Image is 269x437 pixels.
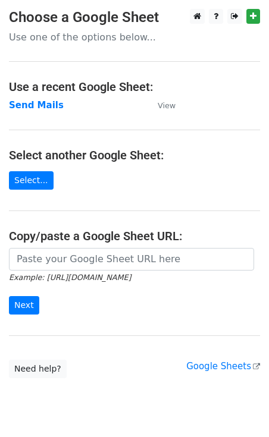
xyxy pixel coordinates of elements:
[9,100,64,111] a: Send Mails
[9,148,260,162] h4: Select another Google Sheet:
[9,171,54,190] a: Select...
[9,31,260,43] p: Use one of the options below...
[9,248,254,271] input: Paste your Google Sheet URL here
[9,296,39,315] input: Next
[9,229,260,243] h4: Copy/paste a Google Sheet URL:
[186,361,260,372] a: Google Sheets
[9,360,67,378] a: Need help?
[9,80,260,94] h4: Use a recent Google Sheet:
[146,100,176,111] a: View
[158,101,176,110] small: View
[9,273,131,282] small: Example: [URL][DOMAIN_NAME]
[9,9,260,26] h3: Choose a Google Sheet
